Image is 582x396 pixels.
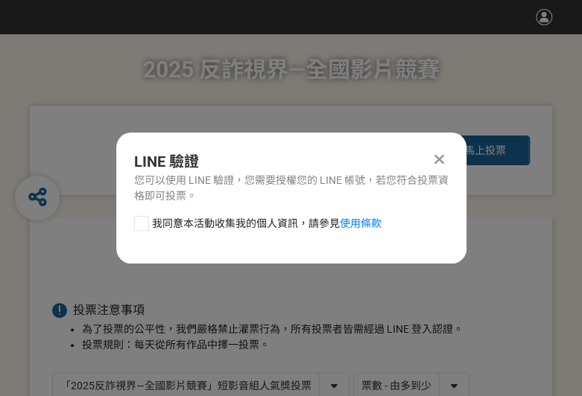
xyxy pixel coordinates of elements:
[82,322,530,337] li: 為了投票的公平性，我們嚴格禁止灌票行為，所有投票者皆需經過 LINE 登入認證。
[152,216,382,231] span: 我同意本活動收集我的個人資訊，請參見
[134,150,449,173] div: LINE 驗證
[52,247,530,265] h1: 投票列表
[143,34,440,106] h1: 2025 反詐視界—全國影片競賽
[82,337,530,353] li: 投票規則：每天從所有作品中擇一投票。
[134,173,449,204] div: 您可以使用 LINE 驗證，您需要授權您的 LINE 帳號，若您符合投票資格即可投票。
[340,217,382,229] a: 使用條款
[73,303,145,317] span: 投票注意事項
[464,144,506,156] span: 馬上投票
[440,135,530,165] button: 馬上投票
